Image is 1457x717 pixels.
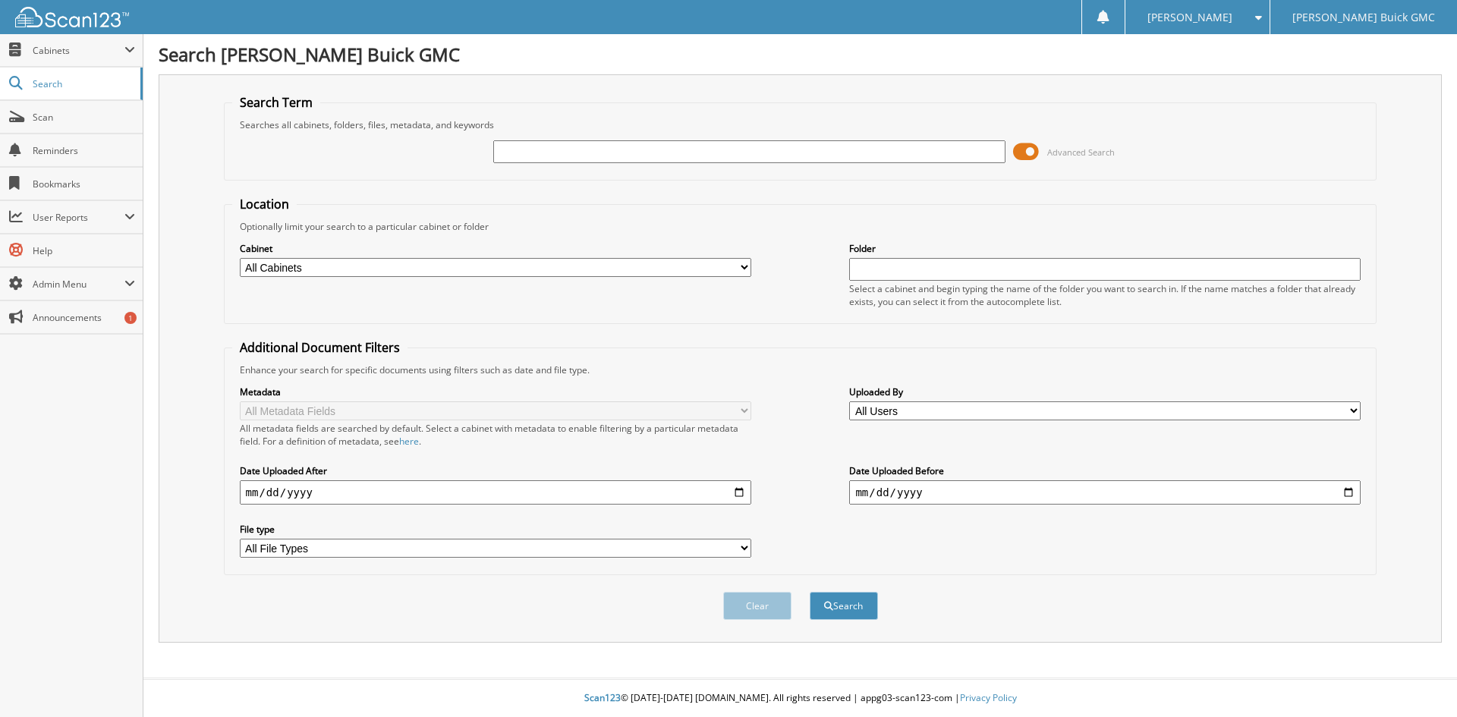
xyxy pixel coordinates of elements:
[399,435,419,448] a: here
[849,385,1361,398] label: Uploaded By
[240,464,751,477] label: Date Uploaded After
[232,118,1369,131] div: Searches all cabinets, folders, files, metadata, and keywords
[33,244,135,257] span: Help
[33,77,133,90] span: Search
[1147,13,1232,22] span: [PERSON_NAME]
[232,220,1369,233] div: Optionally limit your search to a particular cabinet or folder
[849,242,1361,255] label: Folder
[124,312,137,324] div: 1
[1047,146,1115,158] span: Advanced Search
[1292,13,1435,22] span: [PERSON_NAME] Buick GMC
[849,464,1361,477] label: Date Uploaded Before
[33,211,124,224] span: User Reports
[240,385,751,398] label: Metadata
[240,523,751,536] label: File type
[232,196,297,212] legend: Location
[232,339,408,356] legend: Additional Document Filters
[849,282,1361,308] div: Select a cabinet and begin typing the name of the folder you want to search in. If the name match...
[232,94,320,111] legend: Search Term
[33,178,135,190] span: Bookmarks
[15,7,129,27] img: scan123-logo-white.svg
[240,242,751,255] label: Cabinet
[810,592,878,620] button: Search
[232,363,1369,376] div: Enhance your search for specific documents using filters such as date and file type.
[33,278,124,291] span: Admin Menu
[159,42,1442,67] h1: Search [PERSON_NAME] Buick GMC
[33,44,124,57] span: Cabinets
[33,311,135,324] span: Announcements
[723,592,791,620] button: Clear
[240,480,751,505] input: start
[849,480,1361,505] input: end
[240,422,751,448] div: All metadata fields are searched by default. Select a cabinet with metadata to enable filtering b...
[960,691,1017,704] a: Privacy Policy
[33,111,135,124] span: Scan
[33,144,135,157] span: Reminders
[143,680,1457,717] div: © [DATE]-[DATE] [DOMAIN_NAME]. All rights reserved | appg03-scan123-com |
[584,691,621,704] span: Scan123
